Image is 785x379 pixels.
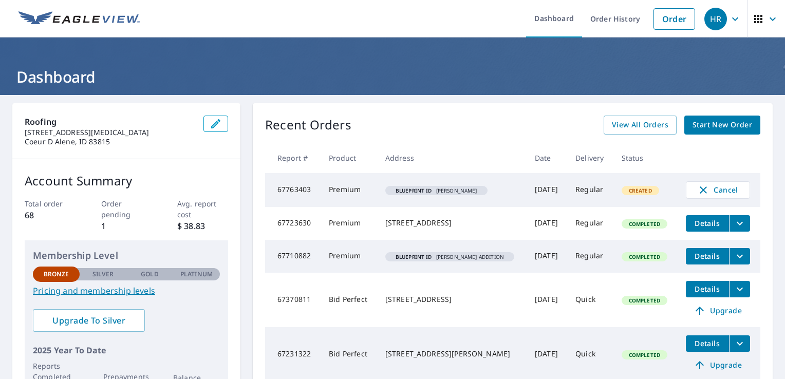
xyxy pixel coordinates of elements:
p: Order pending [101,198,152,220]
td: Regular [567,207,613,240]
td: [DATE] [527,207,567,240]
span: Upgrade [692,359,744,371]
span: Details [692,218,723,228]
span: Upgrade To Silver [41,315,137,326]
td: 67723630 [265,207,321,240]
td: Regular [567,240,613,273]
button: filesDropdownBtn-67231322 [729,335,750,352]
span: Details [692,251,723,261]
span: Completed [623,297,666,304]
span: Completed [623,351,666,358]
div: [STREET_ADDRESS] [385,294,518,305]
p: [STREET_ADDRESS][MEDICAL_DATA] [25,128,195,137]
a: Pricing and membership levels [33,285,220,297]
p: $ 38.83 [177,220,228,232]
button: Cancel [686,181,750,199]
th: Date [527,143,567,173]
td: Bid Perfect [321,273,377,327]
span: View All Orders [612,119,668,131]
a: Upgrade [686,357,750,373]
td: Premium [321,207,377,240]
span: Start New Order [693,119,752,131]
h1: Dashboard [12,66,773,87]
p: Membership Level [33,249,220,262]
button: detailsBtn-67723630 [686,215,729,232]
span: Upgrade [692,305,744,317]
a: Upgrade [686,302,750,319]
a: Start New Order [684,116,760,135]
span: Completed [623,220,666,228]
th: Product [321,143,377,173]
th: Report # [265,143,321,173]
td: Premium [321,240,377,273]
span: [PERSON_NAME] [389,188,483,193]
a: View All Orders [604,116,677,135]
div: [STREET_ADDRESS] [385,218,518,228]
p: Account Summary [25,172,228,190]
th: Address [377,143,527,173]
p: 2025 Year To Date [33,344,220,356]
p: Silver [92,270,114,279]
span: Cancel [697,184,739,196]
th: Delivery [567,143,613,173]
div: HR [704,8,727,30]
span: Details [692,338,723,348]
p: Gold [141,270,158,279]
p: Bronze [44,270,69,279]
a: Order [653,8,695,30]
span: [PERSON_NAME] ADDITION [389,254,510,259]
td: 67710882 [265,240,321,273]
p: Coeur D Alene, ID 83815 [25,137,195,146]
p: Avg. report cost [177,198,228,220]
span: Details [692,284,723,294]
span: Created [623,187,658,194]
p: 1 [101,220,152,232]
p: 68 [25,209,76,221]
p: Recent Orders [265,116,351,135]
td: Quick [567,273,613,327]
p: Platinum [180,270,213,279]
a: Upgrade To Silver [33,309,145,332]
img: EV Logo [18,11,140,27]
button: detailsBtn-67370811 [686,281,729,297]
button: detailsBtn-67710882 [686,248,729,264]
em: Blueprint ID [396,188,432,193]
p: Roofing [25,116,195,128]
th: Status [613,143,678,173]
button: filesDropdownBtn-67723630 [729,215,750,232]
button: filesDropdownBtn-67370811 [729,281,750,297]
span: Completed [623,253,666,260]
button: detailsBtn-67231322 [686,335,729,352]
p: Total order [25,198,76,209]
td: [DATE] [527,240,567,273]
div: [STREET_ADDRESS][PERSON_NAME] [385,349,518,359]
td: Regular [567,173,613,207]
button: filesDropdownBtn-67710882 [729,248,750,264]
td: 67370811 [265,273,321,327]
td: [DATE] [527,273,567,327]
td: [DATE] [527,173,567,207]
td: 67763403 [265,173,321,207]
em: Blueprint ID [396,254,432,259]
td: Premium [321,173,377,207]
